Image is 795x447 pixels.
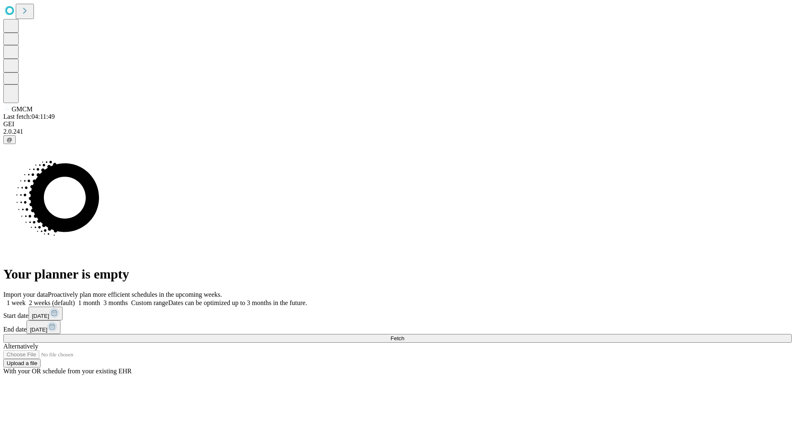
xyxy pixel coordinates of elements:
[12,106,33,113] span: GMCM
[3,307,792,320] div: Start date
[32,313,49,319] span: [DATE]
[7,137,12,143] span: @
[390,335,404,341] span: Fetch
[26,320,60,334] button: [DATE]
[3,334,792,343] button: Fetch
[29,307,63,320] button: [DATE]
[168,299,307,306] span: Dates can be optimized up to 3 months in the future.
[104,299,128,306] span: 3 months
[3,120,792,128] div: GEI
[30,327,47,333] span: [DATE]
[29,299,75,306] span: 2 weeks (default)
[48,291,222,298] span: Proactively plan more efficient schedules in the upcoming weeks.
[3,135,16,144] button: @
[3,113,55,120] span: Last fetch: 04:11:49
[3,343,38,350] span: Alternatively
[78,299,100,306] span: 1 month
[3,291,48,298] span: Import your data
[3,320,792,334] div: End date
[3,368,132,375] span: With your OR schedule from your existing EHR
[3,128,792,135] div: 2.0.241
[3,267,792,282] h1: Your planner is empty
[131,299,168,306] span: Custom range
[7,299,26,306] span: 1 week
[3,359,41,368] button: Upload a file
